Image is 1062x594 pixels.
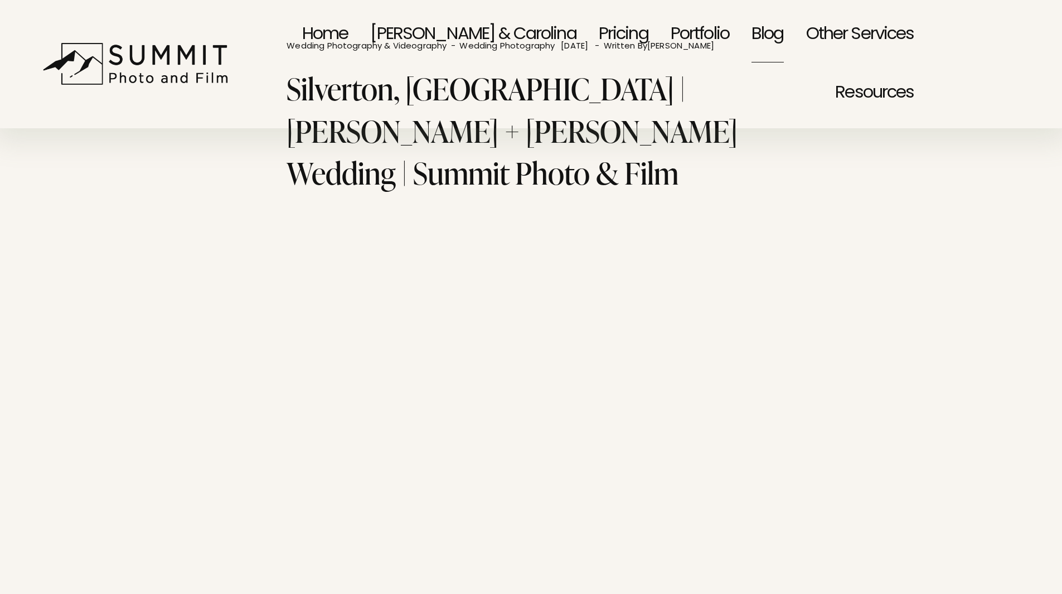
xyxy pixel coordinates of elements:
[287,67,775,194] h1: Silverton, [GEOGRAPHIC_DATA] | [PERSON_NAME] + [PERSON_NAME] Wedding | Summit Photo & Film
[806,6,914,64] a: folder dropdown
[806,7,914,62] span: Other Services
[599,6,648,64] a: Pricing
[370,6,576,64] a: [PERSON_NAME] & Carolina
[671,6,729,64] a: Portfolio
[835,64,914,123] a: folder dropdown
[751,6,784,64] a: Blog
[835,66,914,121] span: Resources
[302,6,348,64] a: Home
[42,42,235,85] img: Summit Photo and Film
